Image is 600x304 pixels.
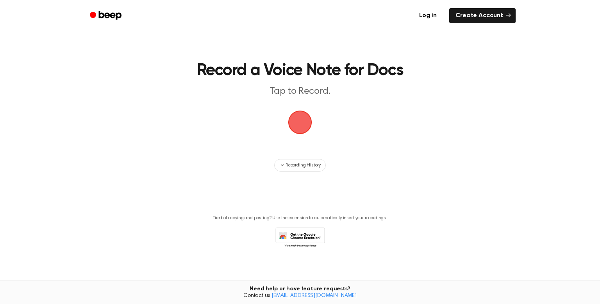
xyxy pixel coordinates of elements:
[449,8,516,23] a: Create Account
[213,215,387,221] p: Tired of copying and pasting? Use the extension to automatically insert your recordings.
[286,162,321,169] span: Recording History
[271,293,357,299] a: [EMAIL_ADDRESS][DOMAIN_NAME]
[5,293,595,300] span: Contact us
[411,7,445,25] a: Log in
[150,85,450,98] p: Tap to Record.
[84,8,129,23] a: Beep
[100,63,500,79] h1: Record a Voice Note for Docs
[288,111,312,134] button: Beep Logo
[274,159,326,172] button: Recording History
